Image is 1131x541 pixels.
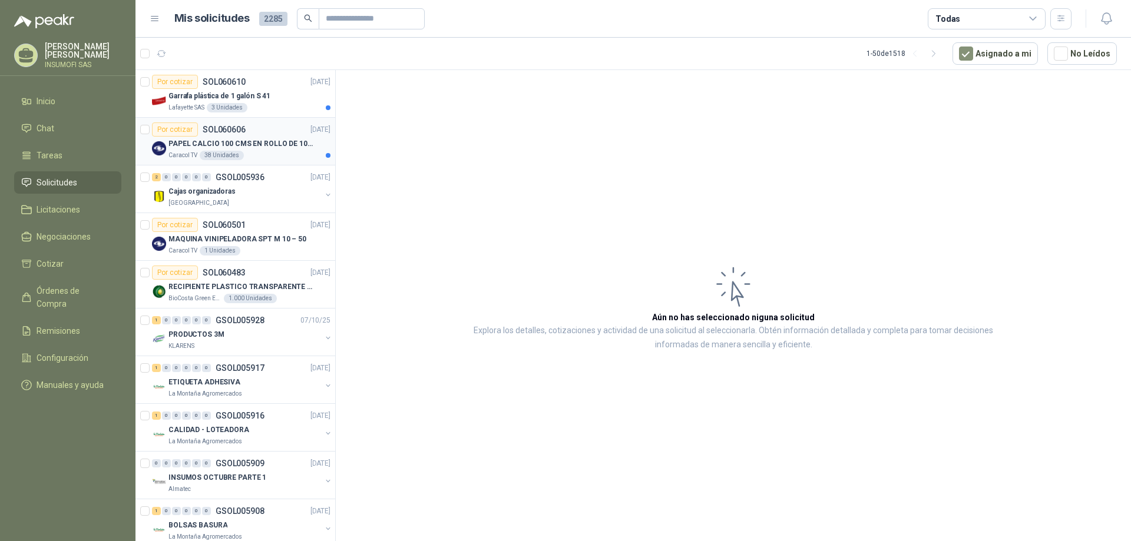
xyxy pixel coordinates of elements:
[310,458,330,469] p: [DATE]
[37,122,54,135] span: Chat
[152,75,198,89] div: Por cotizar
[37,203,80,216] span: Licitaciones
[310,363,330,374] p: [DATE]
[310,220,330,231] p: [DATE]
[152,409,333,446] a: 1 0 0 0 0 0 GSOL005916[DATE] Company LogoCALIDAD - LOTEADORALa Montaña Agromercados
[168,484,191,494] p: Almatec
[216,364,264,372] p: GSOL005917
[203,221,246,229] p: SOL060501
[168,103,204,112] p: Lafayette SAS
[152,265,198,280] div: Por cotizar
[310,506,330,517] p: [DATE]
[14,14,74,28] img: Logo peakr
[37,230,91,243] span: Negociaciones
[152,173,161,181] div: 2
[135,261,335,308] a: Por cotizarSOL060483[DATE] Company LogoRECIPIENTE PLASTICO TRANSPARENTE 500 MLBioCosta Green Ener...
[152,427,166,442] img: Company Logo
[202,173,211,181] div: 0
[182,364,191,372] div: 0
[168,377,240,388] p: ETIQUETA ADHESIVA
[152,507,161,515] div: 1
[162,507,171,515] div: 0
[224,294,277,303] div: 1.000 Unidades
[216,173,264,181] p: GSOL005936
[216,507,264,515] p: GSOL005908
[168,341,194,351] p: KLARENS
[172,316,181,324] div: 0
[168,329,224,340] p: PRODUCTOS 3M
[203,78,246,86] p: SOL060610
[14,280,121,315] a: Órdenes de Compra
[310,124,330,135] p: [DATE]
[935,12,960,25] div: Todas
[1047,42,1117,65] button: No Leídos
[172,173,181,181] div: 0
[14,198,121,221] a: Licitaciones
[300,315,330,326] p: 07/10/25
[37,324,80,337] span: Remisiones
[168,151,197,160] p: Caracol TV
[45,42,121,59] p: [PERSON_NAME] [PERSON_NAME]
[168,520,227,531] p: BOLSAS BASURA
[152,380,166,394] img: Company Logo
[192,316,201,324] div: 0
[172,364,181,372] div: 0
[135,70,335,118] a: Por cotizarSOL060610[DATE] Company LogoGarrafa plástica de 1 galón S 41Lafayette SAS3 Unidades
[168,281,315,293] p: RECIPIENTE PLASTICO TRANSPARENTE 500 ML
[172,459,181,467] div: 0
[152,523,166,537] img: Company Logo
[14,320,121,342] a: Remisiones
[152,332,166,346] img: Company Logo
[207,103,247,112] div: 3 Unidades
[162,459,171,467] div: 0
[953,42,1038,65] button: Asignado a mi
[454,324,1013,352] p: Explora los detalles, cotizaciones y actividad de una solicitud al seleccionarla. Obtén informaci...
[216,459,264,467] p: GSOL005909
[135,213,335,261] a: Por cotizarSOL060501[DATE] Company LogoMAQUINA VINIPELADORA SPT M 10 – 50Caracol TV1 Unidades
[37,284,110,310] span: Órdenes de Compra
[37,149,62,162] span: Tareas
[14,171,121,194] a: Solicitudes
[310,172,330,183] p: [DATE]
[168,186,236,197] p: Cajas organizadoras
[192,507,201,515] div: 0
[152,364,161,372] div: 1
[152,237,166,251] img: Company Logo
[216,316,264,324] p: GSOL005928
[172,411,181,420] div: 0
[14,225,121,248] a: Negociaciones
[192,411,201,420] div: 0
[168,234,306,245] p: MAQUINA VINIPELADORA SPT M 10 – 50
[202,459,211,467] div: 0
[152,141,166,155] img: Company Logo
[192,364,201,372] div: 0
[14,90,121,112] a: Inicio
[152,284,166,298] img: Company Logo
[200,151,244,160] div: 38 Unidades
[152,170,333,208] a: 2 0 0 0 0 0 GSOL005936[DATE] Company LogoCajas organizadoras[GEOGRAPHIC_DATA]
[14,347,121,369] a: Configuración
[203,268,246,277] p: SOL060483
[310,410,330,421] p: [DATE]
[310,267,330,278] p: [DATE]
[168,198,229,208] p: [GEOGRAPHIC_DATA]
[168,246,197,255] p: Caracol TV
[152,411,161,420] div: 1
[202,507,211,515] div: 0
[162,364,171,372] div: 0
[152,122,198,137] div: Por cotizar
[14,144,121,167] a: Tareas
[310,77,330,88] p: [DATE]
[37,176,77,189] span: Solicitudes
[152,313,333,351] a: 1 0 0 0 0 0 GSOL00592807/10/25 Company LogoPRODUCTOS 3MKLARENS
[192,459,201,467] div: 0
[135,118,335,165] a: Por cotizarSOL060606[DATE] Company LogoPAPEL CALCIO 100 CMS EN ROLLO DE 100 GRCaracol TV38 Unidades
[174,10,250,27] h1: Mis solicitudes
[202,364,211,372] div: 0
[152,361,333,399] a: 1 0 0 0 0 0 GSOL005917[DATE] Company LogoETIQUETA ADHESIVALa Montaña Agromercados
[259,12,287,26] span: 2285
[14,374,121,396] a: Manuales y ayuda
[45,61,121,68] p: INSUMOFI SAS
[172,507,181,515] div: 0
[182,411,191,420] div: 0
